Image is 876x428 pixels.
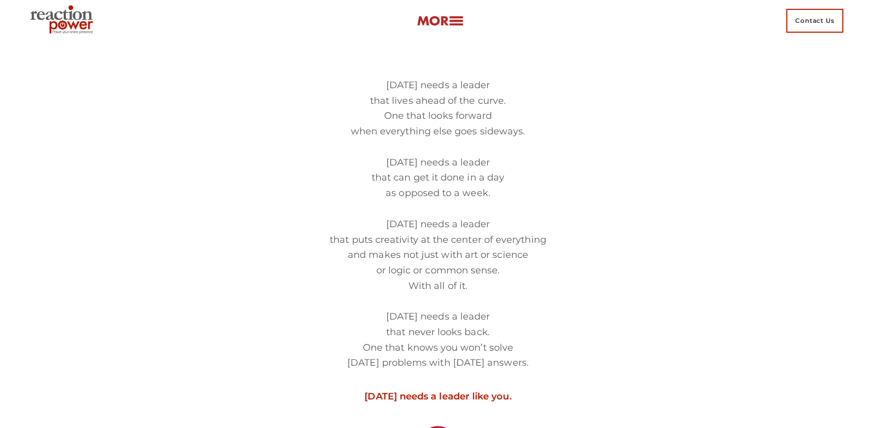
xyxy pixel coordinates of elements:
p: [DATE] needs a leader that puts creativity at the center of everything and makes not just with ar... [142,217,734,294]
span: Contact Us [786,9,843,33]
p: [DATE] needs a leader that never looks back. One that knows you won’t solve [DATE] problems with ... [142,309,734,371]
p: [DATE] needs a leader that lives ahead of the curve. One that looks forward when everything else ... [142,78,734,140]
img: more-btn.png [417,15,463,27]
p: [DATE] needs a leader like you. [109,389,767,405]
p: [DATE] needs a leader that can get it done in a day as opposed to a week. [142,155,734,201]
img: Executive Branding | Personal Branding Agency [26,2,101,39]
